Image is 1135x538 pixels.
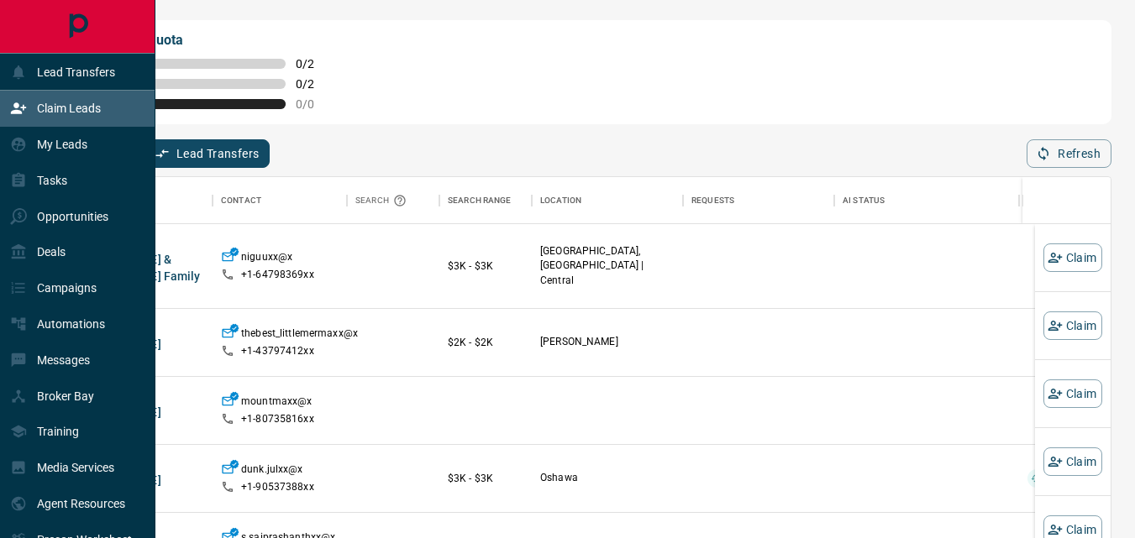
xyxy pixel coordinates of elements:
[1027,139,1111,168] button: Refresh
[1043,243,1102,272] button: Claim
[61,177,213,224] div: Name
[540,335,675,349] p: [PERSON_NAME]
[241,268,314,282] p: +1- 64798369xx
[221,177,261,224] div: Contact
[683,177,834,224] div: Requests
[448,335,523,350] p: $2K - $2K
[241,344,314,358] p: +1- 43797412xx
[439,177,532,224] div: Search Range
[241,326,358,344] p: thebest_littlemermaxx@x
[296,77,333,91] span: 0 / 2
[296,97,333,111] span: 0 / 0
[241,250,292,268] p: niguuxx@x
[448,471,523,486] p: $3K - $3K
[540,177,581,224] div: Location
[540,471,675,485] p: Oshawa
[213,177,347,224] div: Contact
[1043,311,1102,340] button: Claim
[241,412,314,426] p: +1- 80735816xx
[540,244,675,287] p: [GEOGRAPHIC_DATA], [GEOGRAPHIC_DATA] | Central
[532,177,683,224] div: Location
[834,177,1019,224] div: AI Status
[145,139,271,168] button: Lead Transfers
[448,259,523,274] p: $3K - $3K
[296,57,333,71] span: 0 / 2
[355,177,411,224] div: Search
[241,462,303,480] p: dunk.julxx@x
[241,480,314,494] p: +1- 90537388xx
[91,30,333,50] p: My Daily Quota
[691,177,734,224] div: Requests
[448,177,512,224] div: Search Range
[1043,379,1102,408] button: Claim
[1043,447,1102,476] button: Claim
[843,177,885,224] div: AI Status
[241,394,312,412] p: mountmaxx@x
